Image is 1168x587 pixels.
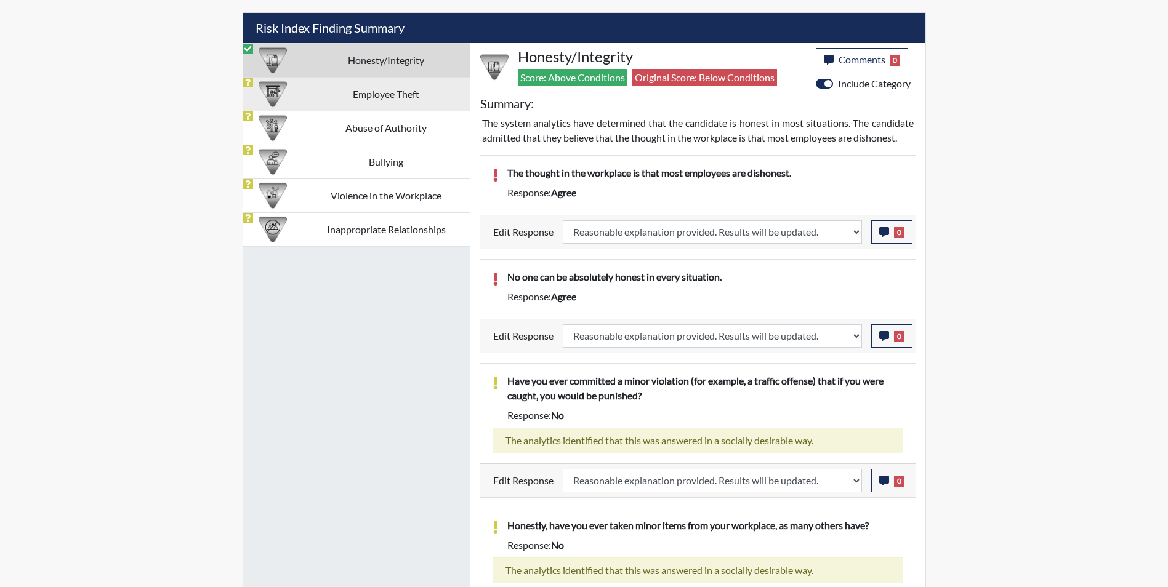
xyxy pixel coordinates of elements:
[259,148,287,176] img: CATEGORY%20ICON-04.6d01e8fa.png
[890,55,901,66] span: 0
[303,212,470,246] td: Inappropriate Relationships
[838,76,911,91] label: Include Category
[507,518,903,533] p: Honestly, have you ever taken minor items from your workplace, as many others have?
[871,324,912,348] button: 0
[480,96,534,111] h5: Summary:
[498,538,912,553] div: Response:
[551,290,576,302] span: agree
[259,80,287,108] img: CATEGORY%20ICON-07.58b65e52.png
[507,373,903,403] p: Have you ever committed a minor violation (for example, a traffic offense) that if you were caugh...
[303,43,470,77] td: Honesty/Integrity
[894,331,904,342] span: 0
[480,53,509,81] img: CATEGORY%20ICON-11.a5f294f4.png
[243,13,925,43] h5: Risk Index Finding Summary
[498,408,912,423] div: Response:
[498,185,912,200] div: Response:
[518,48,807,66] h4: Honesty/Integrity
[871,220,912,244] button: 0
[507,270,903,284] p: No one can be absolutely honest in every situation.
[518,69,627,86] span: Score: Above Conditions
[482,116,914,145] p: The system analytics have determined that the candidate is honest in most situations. The candida...
[551,409,564,421] span: no
[259,46,287,74] img: CATEGORY%20ICON-11.a5f294f4.png
[493,324,554,348] label: Edit Response
[303,145,470,178] td: Bullying
[554,220,871,244] div: Update the test taker's response, the change might impact the score
[303,77,470,111] td: Employee Theft
[554,469,871,492] div: Update the test taker's response, the change might impact the score
[554,324,871,348] div: Update the test taker's response, the change might impact the score
[493,220,554,244] label: Edit Response
[259,114,287,142] img: CATEGORY%20ICON-01.94e51fac.png
[816,48,909,71] button: Comments0
[894,227,904,238] span: 0
[493,557,903,583] div: The analytics identified that this was answered in a socially desirable way.
[871,469,912,492] button: 0
[303,111,470,145] td: Abuse of Authority
[551,186,576,198] span: agree
[259,215,287,244] img: CATEGORY%20ICON-14.139f8ef7.png
[894,476,904,487] span: 0
[259,182,287,210] img: CATEGORY%20ICON-26.eccbb84f.png
[507,166,903,180] p: The thought in the workplace is that most employees are dishonest.
[493,469,554,492] label: Edit Response
[303,178,470,212] td: Violence in the Workplace
[632,69,777,86] span: Original Score: Below Conditions
[498,289,912,304] div: Response:
[493,428,903,453] div: The analytics identified that this was answered in a socially desirable way.
[839,54,885,65] span: Comments
[551,539,564,551] span: no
